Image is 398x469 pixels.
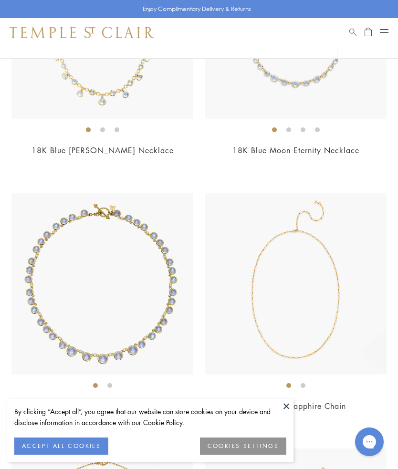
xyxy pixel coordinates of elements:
a: Search [349,27,356,38]
a: 18K Blue Moon Eternity Necklace [232,145,359,156]
a: Open Shopping Bag [365,27,372,38]
img: Temple St. Clair [10,27,154,38]
img: 18K White Sapphire Chain [205,193,387,375]
img: 18K Blue Moon Necklace [11,193,193,375]
button: Open navigation [380,27,388,38]
div: By clicking “Accept all”, you agree that our website can store cookies on your device and disclos... [14,406,286,428]
p: Enjoy Complimentary Delivery & Returns [143,4,251,14]
button: ACCEPT ALL COOKIES [14,438,108,455]
a: 18K White Sapphire Chain [245,401,346,411]
iframe: Gorgias live chat messenger [350,424,388,459]
button: COOKIES SETTINGS [200,438,286,455]
a: 18K Blue [PERSON_NAME] Necklace [31,145,174,156]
